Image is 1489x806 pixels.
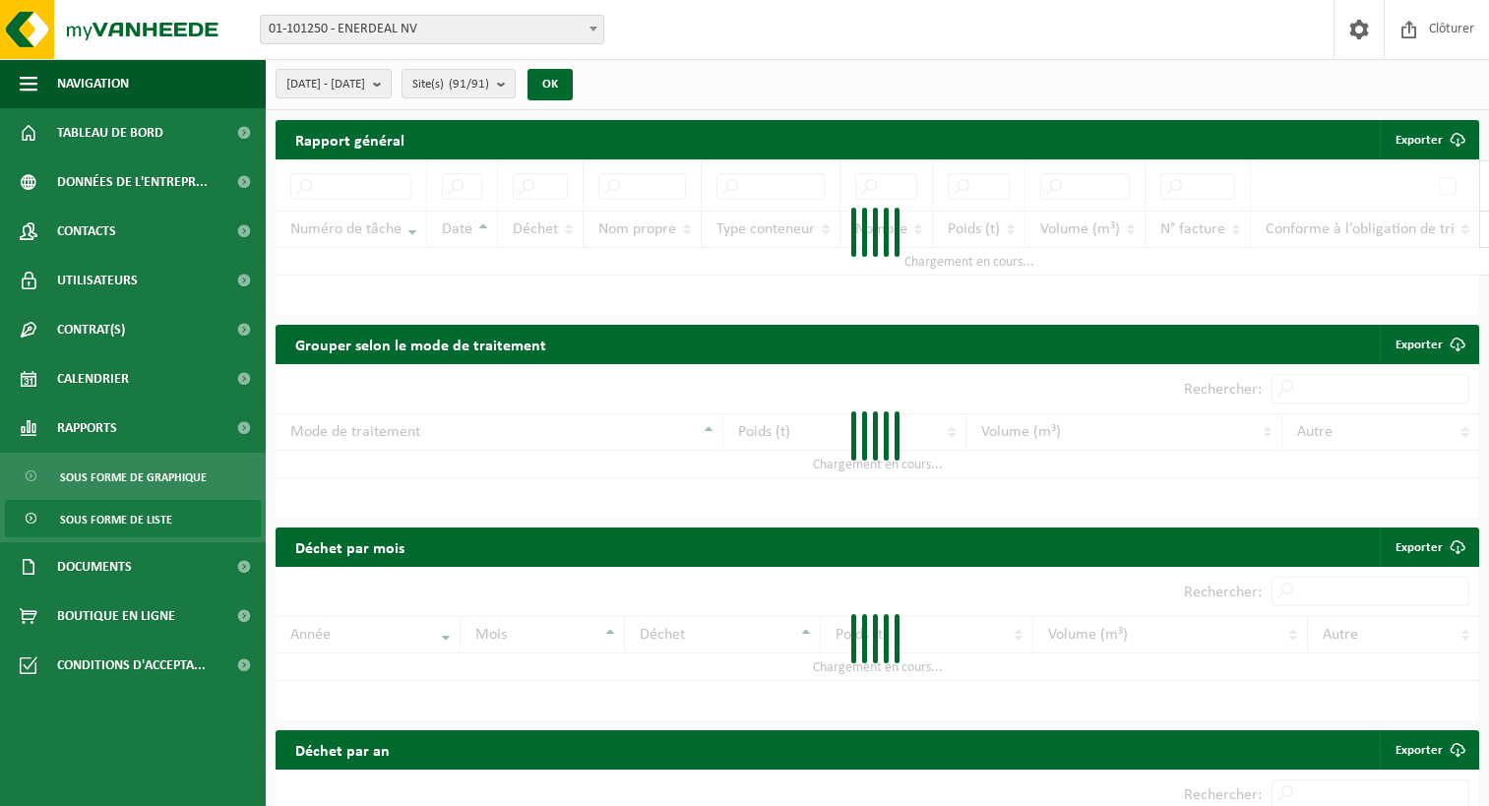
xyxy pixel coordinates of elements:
[57,108,163,157] span: Tableau de bord
[276,325,566,363] h2: Grouper selon le mode de traitement
[57,591,175,641] span: Boutique en ligne
[5,500,261,537] a: Sous forme de liste
[1380,325,1477,364] a: Exporter
[260,15,604,44] span: 01-101250 - ENERDEAL NV
[1380,527,1477,567] a: Exporter
[412,70,489,99] span: Site(s)
[57,256,138,305] span: Utilisateurs
[261,16,603,43] span: 01-101250 - ENERDEAL NV
[60,501,172,538] span: Sous forme de liste
[57,641,206,690] span: Conditions d'accepta...
[1380,120,1477,159] button: Exporter
[276,527,424,566] h2: Déchet par mois
[1380,730,1477,770] a: Exporter
[57,542,132,591] span: Documents
[57,403,117,453] span: Rapports
[57,207,116,256] span: Contacts
[402,69,516,98] button: Site(s)(91/91)
[527,69,573,100] button: OK
[276,730,409,769] h2: Déchet par an
[449,78,489,91] count: (91/91)
[276,69,392,98] button: [DATE] - [DATE]
[5,458,261,495] a: Sous forme de graphique
[286,70,365,99] span: [DATE] - [DATE]
[57,157,208,207] span: Données de l'entrepr...
[57,59,129,108] span: Navigation
[60,459,207,496] span: Sous forme de graphique
[276,120,424,159] h2: Rapport général
[57,354,129,403] span: Calendrier
[57,305,125,354] span: Contrat(s)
